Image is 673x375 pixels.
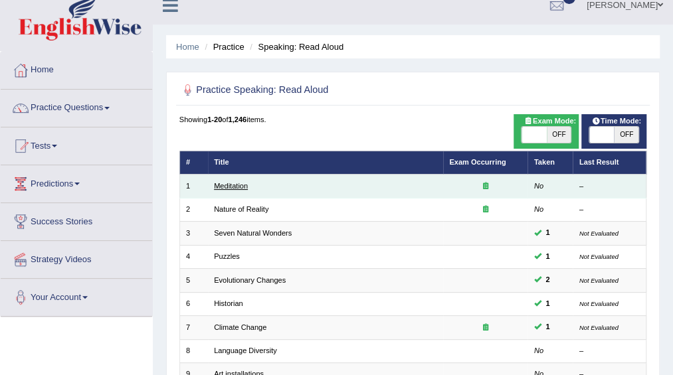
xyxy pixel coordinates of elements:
td: 6 [179,292,208,315]
em: No [534,182,543,190]
div: – [579,346,640,356]
a: Success Stories [1,203,152,236]
div: – [579,204,640,215]
b: 1,246 [228,115,246,123]
a: Home [1,52,152,85]
small: Not Evaluated [579,300,619,307]
a: Historian [214,299,243,307]
b: 1-20 [207,115,222,123]
span: You can still take this question [541,227,554,239]
a: Exam Occurring [449,158,506,166]
td: 1 [179,175,208,198]
td: 4 [179,245,208,268]
span: OFF [547,127,571,143]
a: Tests [1,127,152,161]
a: Meditation [214,182,248,190]
a: Home [176,42,199,52]
a: Puzzles [214,252,240,260]
span: Time Mode: [587,115,645,127]
td: 3 [179,222,208,245]
li: Speaking: Read Aloud [246,40,343,53]
li: Practice [201,40,244,53]
a: Practice Questions [1,90,152,123]
em: No [534,346,543,354]
th: Last Result [573,151,646,174]
small: Not Evaluated [579,230,619,237]
div: Showing of items. [179,114,647,125]
th: # [179,151,208,174]
a: Language Diversity [214,346,277,354]
div: Exam occurring question [449,204,522,215]
a: Your Account [1,279,152,312]
small: Not Evaluated [579,277,619,284]
small: Not Evaluated [579,324,619,331]
h2: Practice Speaking: Read Aloud [179,82,469,99]
td: 2 [179,198,208,221]
span: OFF [614,127,638,143]
div: Exam occurring question [449,181,522,192]
span: You can still take this question [541,321,554,333]
em: No [534,205,543,213]
a: Strategy Videos [1,241,152,274]
td: 7 [179,316,208,339]
a: Nature of Reality [214,205,268,213]
div: – [579,181,640,192]
span: You can still take this question [541,274,554,286]
div: Exam occurring question [449,323,522,333]
a: Evolutionary Changes [214,276,286,284]
th: Taken [528,151,573,174]
small: Not Evaluated [579,253,619,260]
span: You can still take this question [541,251,554,263]
th: Title [208,151,443,174]
div: Show exams occurring in exams [514,114,579,149]
span: You can still take this question [541,298,554,310]
td: 5 [179,269,208,292]
span: Exam Mode: [519,115,580,127]
a: Predictions [1,165,152,198]
a: Seven Natural Wonders [214,229,292,237]
a: Climate Change [214,323,266,331]
td: 8 [179,339,208,362]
